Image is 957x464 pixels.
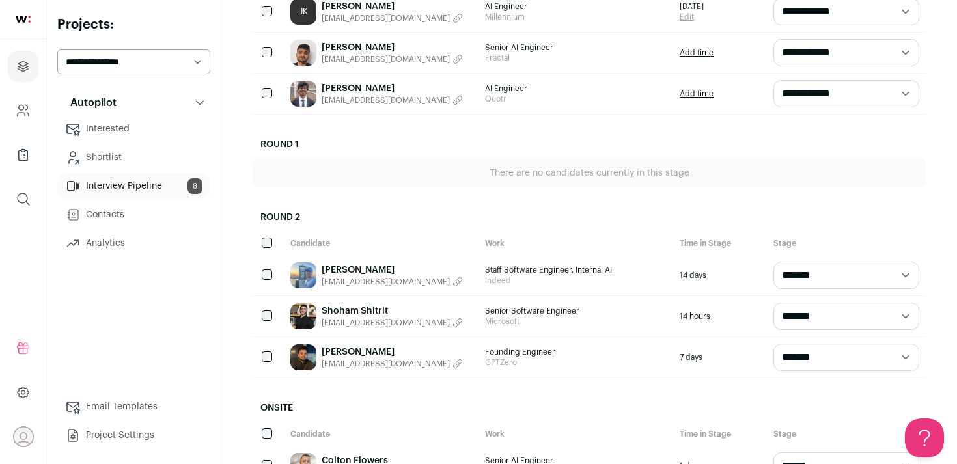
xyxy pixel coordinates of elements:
[322,82,463,95] a: [PERSON_NAME]
[322,318,463,328] button: [EMAIL_ADDRESS][DOMAIN_NAME]
[478,422,673,446] div: Work
[253,394,926,422] h2: Onsite
[8,51,38,82] a: Projects
[290,303,316,329] img: bd352ea2e7fa0fe3189a61d91512b8d52fb33b9ac35ca836470fd16ebc0a0d74.jpg
[16,16,31,23] img: wellfound-shorthand-0d5821cbd27db2630d0214b213865d53afaa358527fdda9d0ea32b1df1b89c2c.svg
[322,318,450,328] span: [EMAIL_ADDRESS][DOMAIN_NAME]
[485,265,667,275] span: Staff Software Engineer, Internal AI
[13,426,34,447] button: Open dropdown
[253,159,926,187] div: There are no candidates currently in this stage
[485,12,667,22] span: Millennium
[57,90,210,116] button: Autopilot
[485,94,667,104] span: Quotr
[322,41,463,54] a: [PERSON_NAME]
[673,296,767,336] div: 14 hours
[673,255,767,295] div: 14 days
[187,178,202,194] span: 8
[322,13,450,23] span: [EMAIL_ADDRESS][DOMAIN_NAME]
[485,83,667,94] span: AI Engineer
[322,277,463,287] button: [EMAIL_ADDRESS][DOMAIN_NAME]
[57,394,210,420] a: Email Templates
[8,95,38,126] a: Company and ATS Settings
[485,1,667,12] span: AI Engineer
[290,81,316,107] img: 2c8fe3ebcc8e49d2449812950203b653e5bf013b597bfd19e118399cbb97fd28.jpg
[680,89,714,99] a: Add time
[322,95,463,105] button: [EMAIL_ADDRESS][DOMAIN_NAME]
[485,347,667,357] span: Founding Engineer
[322,359,463,369] button: [EMAIL_ADDRESS][DOMAIN_NAME]
[57,230,210,256] a: Analytics
[680,1,704,12] span: [DATE]
[322,359,450,369] span: [EMAIL_ADDRESS][DOMAIN_NAME]
[767,422,926,446] div: Stage
[673,422,767,446] div: Time in Stage
[485,53,667,63] span: Fractal
[284,422,478,446] div: Candidate
[322,54,463,64] button: [EMAIL_ADDRESS][DOMAIN_NAME]
[485,306,667,316] span: Senior Software Engineer
[485,357,667,368] span: GPTZero
[322,264,463,277] a: [PERSON_NAME]
[8,139,38,171] a: Company Lists
[680,12,704,22] a: Edit
[62,95,117,111] p: Autopilot
[905,418,944,457] iframe: Help Scout Beacon - Open
[673,232,767,255] div: Time in Stage
[290,344,316,370] img: 0e642849b25e9170b11d37476daacd3669350e1e16fed71b8afe8f3916fb7e35.jpg
[284,232,478,255] div: Candidate
[478,232,673,255] div: Work
[57,202,210,228] a: Contacts
[322,305,463,318] a: Shoham Shitrit
[57,422,210,448] a: Project Settings
[767,232,926,255] div: Stage
[322,54,450,64] span: [EMAIL_ADDRESS][DOMAIN_NAME]
[253,130,926,159] h2: Round 1
[322,346,463,359] a: [PERSON_NAME]
[322,95,450,105] span: [EMAIL_ADDRESS][DOMAIN_NAME]
[322,13,463,23] button: [EMAIL_ADDRESS][DOMAIN_NAME]
[253,203,926,232] h2: Round 2
[485,316,667,327] span: Microsoft
[290,40,316,66] img: f3a5ad3692a9ce4a296304453ccd8f9f0e0884d0d015c03b6746326b9498c526.jpg
[57,16,210,34] h2: Projects:
[290,262,316,288] img: ea339b19221758d1ab09abb2feafdc38131d4dc67a6aff44f20d41c3b99614d5
[322,277,450,287] span: [EMAIL_ADDRESS][DOMAIN_NAME]
[485,42,667,53] span: Senior AI Engineer
[57,173,210,199] a: Interview Pipeline8
[680,48,714,58] a: Add time
[673,337,767,377] div: 7 days
[485,275,667,286] span: Indeed
[57,116,210,142] a: Interested
[57,144,210,171] a: Shortlist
